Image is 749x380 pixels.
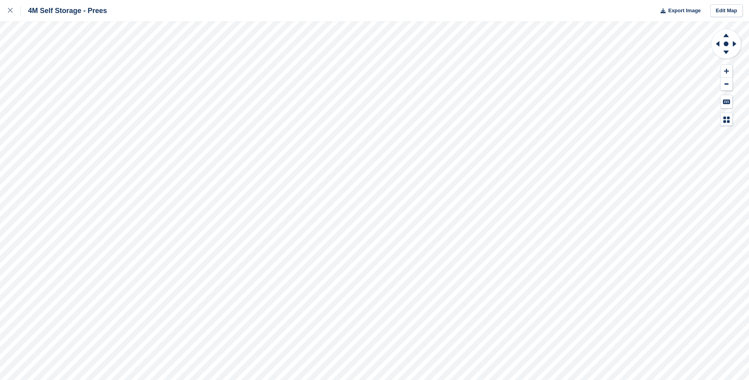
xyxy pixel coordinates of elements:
span: Export Image [668,7,700,15]
button: Keyboard Shortcuts [721,95,732,108]
button: Export Image [656,4,701,17]
button: Map Legend [721,113,732,126]
div: 4M Self Storage - Prees [21,6,107,15]
a: Edit Map [710,4,743,17]
button: Zoom Out [721,78,732,91]
button: Zoom In [721,65,732,78]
